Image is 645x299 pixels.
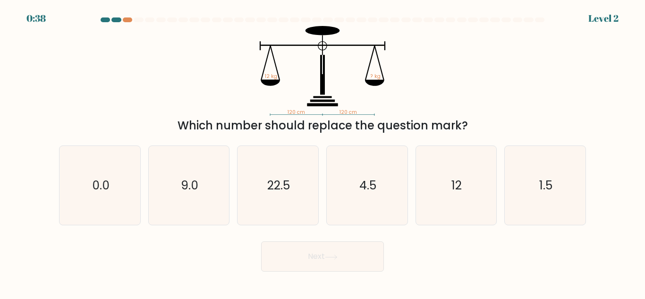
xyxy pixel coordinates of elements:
text: 4.5 [359,177,376,194]
text: 22.5 [267,177,290,194]
tspan: 120 cm [339,109,357,116]
text: 9.0 [181,177,198,194]
div: Which number should replace the question mark? [65,117,580,134]
button: Next [261,241,384,272]
div: 0:38 [26,11,46,26]
tspan: ? kg [371,73,381,80]
tspan: 12 kg [265,73,277,80]
text: 0.0 [92,177,109,194]
tspan: 120 cm [288,109,305,116]
text: 1.5 [539,177,552,194]
div: Level 2 [588,11,619,26]
text: 12 [452,177,462,194]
